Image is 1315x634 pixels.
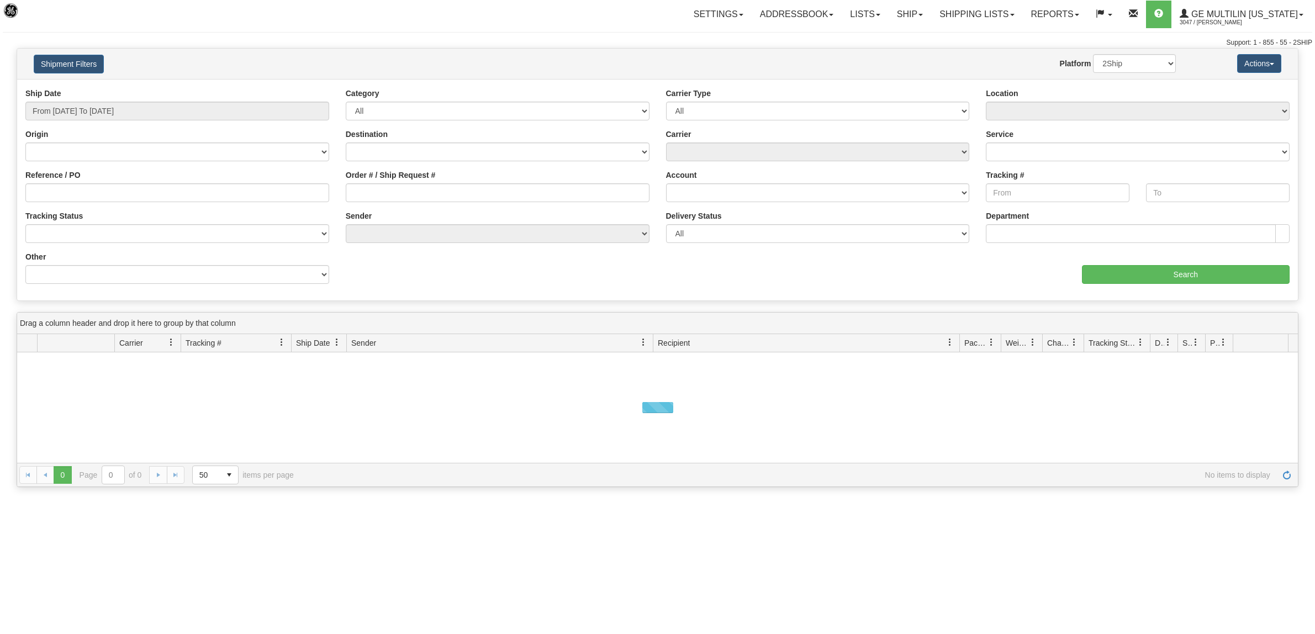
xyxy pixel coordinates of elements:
a: Tracking Status filter column settings [1131,333,1150,352]
label: Other [25,251,46,262]
span: Tracking # [186,337,221,348]
a: Ship [889,1,931,28]
span: Pickup Status [1210,337,1219,348]
a: Settings [685,1,752,28]
span: Sender [351,337,376,348]
span: Tracking Status [1089,337,1137,348]
label: Order # / Ship Request # [346,170,436,181]
span: No items to display [309,471,1270,479]
label: Tracking Status [25,210,83,221]
a: Delivery Status filter column settings [1159,333,1177,352]
span: Packages [964,337,987,348]
label: Category [346,88,379,99]
span: items per page [192,466,294,484]
span: select [220,466,238,484]
label: Account [666,170,697,181]
label: Department [986,210,1029,221]
span: Charge [1047,337,1070,348]
span: 3047 / [PERSON_NAME] [1180,17,1263,28]
a: Charge filter column settings [1065,333,1084,352]
a: Sender filter column settings [634,333,653,352]
a: Carrier filter column settings [162,333,181,352]
label: Delivery Status [666,210,722,221]
a: Shipping lists [931,1,1022,28]
a: GE Multilin [US_STATE] 3047 / [PERSON_NAME] [1171,1,1312,28]
a: Recipient filter column settings [941,333,959,352]
a: Packages filter column settings [982,333,1001,352]
input: From [986,183,1129,202]
label: Location [986,88,1018,99]
span: Shipment Issues [1182,337,1192,348]
a: Ship Date filter column settings [328,333,346,352]
a: Shipment Issues filter column settings [1186,333,1205,352]
label: Origin [25,129,48,140]
label: Platform [1060,58,1091,69]
label: Carrier Type [666,88,711,99]
a: Reports [1023,1,1087,28]
span: GE Multilin [US_STATE] [1189,9,1298,19]
span: Page of 0 [80,466,142,484]
a: Addressbook [752,1,842,28]
a: Lists [842,1,888,28]
label: Service [986,129,1013,140]
label: Sender [346,210,372,221]
span: Page sizes drop down [192,466,239,484]
a: Tracking # filter column settings [272,333,291,352]
a: Refresh [1278,466,1296,484]
label: Ship Date [25,88,61,99]
div: grid grouping header [17,313,1298,334]
span: Ship Date [296,337,330,348]
a: Pickup Status filter column settings [1214,333,1233,352]
input: To [1146,183,1290,202]
span: Delivery Status [1155,337,1164,348]
span: Weight [1006,337,1029,348]
span: Carrier [119,337,143,348]
input: Search [1082,265,1290,284]
span: Page 0 [54,466,71,484]
label: Tracking # [986,170,1024,181]
div: Support: 1 - 855 - 55 - 2SHIP [3,38,1312,47]
label: Reference / PO [25,170,81,181]
span: Recipient [658,337,690,348]
label: Destination [346,129,388,140]
img: logo3047.jpg [3,3,59,31]
button: Actions [1237,54,1281,73]
span: 50 [199,469,214,480]
a: Weight filter column settings [1023,333,1042,352]
label: Carrier [666,129,691,140]
button: Shipment Filters [34,55,104,73]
